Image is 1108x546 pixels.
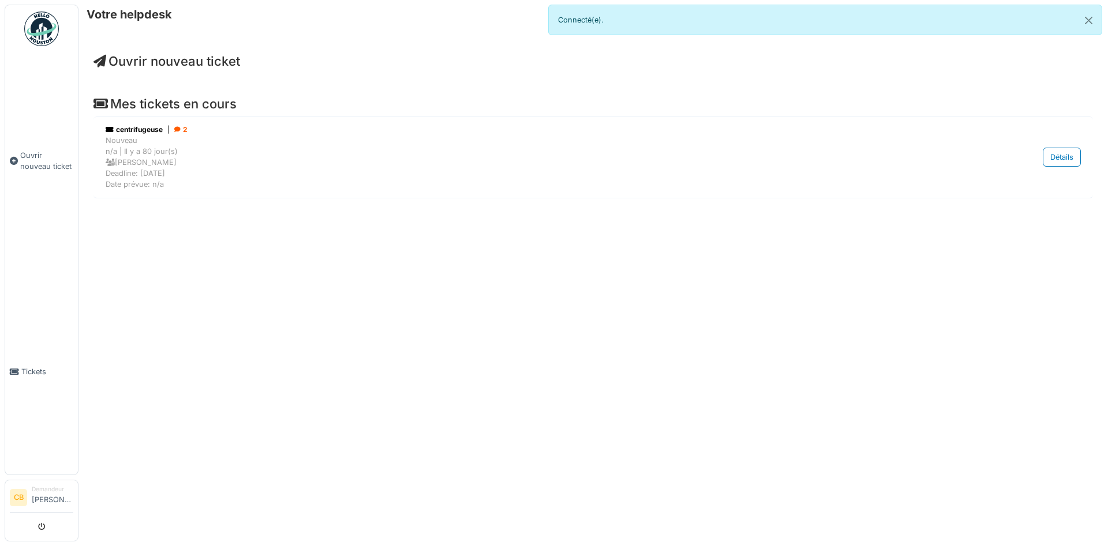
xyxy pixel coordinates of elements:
a: Ouvrir nouveau ticket [5,52,78,269]
a: centrifugeuse| 2 Nouveaun/a | Il y a 80 jour(s) [PERSON_NAME]Deadline: [DATE]Date prévue: n/a Dét... [103,122,1084,193]
a: Tickets [5,269,78,475]
div: Connecté(e). [548,5,1102,35]
div: Nouveau n/a | Il y a 80 jour(s) [PERSON_NAME] Deadline: [DATE] Date prévue: n/a [106,135,939,190]
div: 2 [174,125,188,135]
div: Détails [1043,148,1081,167]
div: Demandeur [32,485,73,494]
h4: Mes tickets en cours [93,96,1093,111]
a: CB Demandeur[PERSON_NAME] [10,485,73,513]
button: Close [1076,5,1102,36]
span: Tickets [21,366,73,377]
li: [PERSON_NAME] [32,485,73,510]
img: Badge_color-CXgf-gQk.svg [24,12,59,46]
li: CB [10,489,27,506]
a: Ouvrir nouveau ticket [93,54,240,69]
span: Ouvrir nouveau ticket [20,150,73,172]
span: | [167,125,170,135]
h6: Votre helpdesk [87,7,172,21]
div: centrifugeuse [106,125,939,135]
